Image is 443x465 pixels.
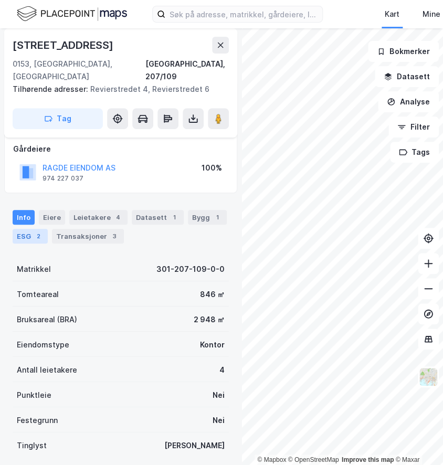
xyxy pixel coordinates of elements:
[342,456,394,463] a: Improve this map
[17,339,69,351] div: Eiendomstype
[17,389,51,401] div: Punktleie
[17,288,59,301] div: Tomteareal
[17,263,51,276] div: Matrikkel
[388,117,439,138] button: Filter
[13,229,48,244] div: ESG
[17,5,127,23] img: logo.f888ab2527a4732fd821a326f86c7f29.svg
[17,364,77,376] div: Antall leietakere
[188,210,227,225] div: Bygg
[165,6,322,22] input: Søk på adresse, matrikkel, gårdeiere, leietakere eller personer
[202,162,222,174] div: 100%
[200,288,225,301] div: 846 ㎡
[378,91,439,112] button: Analyse
[212,212,223,223] div: 1
[145,58,229,83] div: [GEOGRAPHIC_DATA], 207/109
[391,415,443,465] iframe: Chat Widget
[109,231,120,241] div: 3
[213,414,225,427] div: Nei
[375,66,439,87] button: Datasett
[257,456,286,463] a: Mapbox
[213,389,225,401] div: Nei
[17,414,58,427] div: Festegrunn
[13,210,35,225] div: Info
[13,37,115,54] div: [STREET_ADDRESS]
[194,313,225,326] div: 2 948 ㎡
[13,83,220,96] div: Revierstredet 4, Revierstredet 6
[13,84,90,93] span: Tilhørende adresser:
[390,142,439,163] button: Tags
[418,367,438,387] img: Z
[69,210,128,225] div: Leietakere
[52,229,124,244] div: Transaksjoner
[385,8,399,20] div: Kart
[33,231,44,241] div: 2
[169,212,180,223] div: 1
[43,174,83,183] div: 974 227 037
[17,439,47,452] div: Tinglyst
[288,456,339,463] a: OpenStreetMap
[13,58,145,83] div: 0153, [GEOGRAPHIC_DATA], [GEOGRAPHIC_DATA]
[219,364,225,376] div: 4
[132,210,184,225] div: Datasett
[164,439,225,452] div: [PERSON_NAME]
[17,313,77,326] div: Bruksareal (BRA)
[13,108,103,129] button: Tag
[200,339,225,351] div: Kontor
[13,143,228,155] div: Gårdeiere
[113,212,123,223] div: 4
[156,263,225,276] div: 301-207-109-0-0
[368,41,439,62] button: Bokmerker
[39,210,65,225] div: Eiere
